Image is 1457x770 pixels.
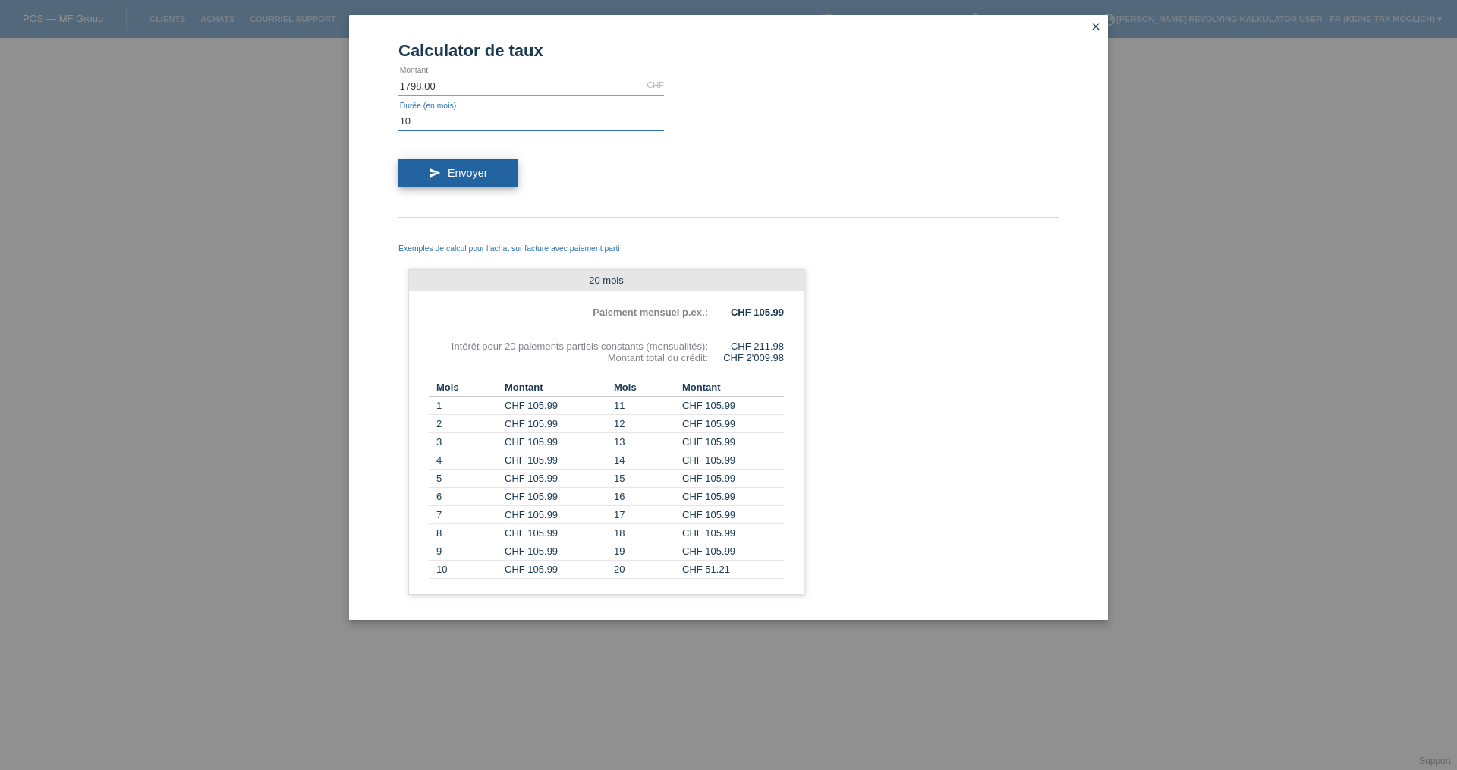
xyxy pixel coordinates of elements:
[1090,20,1102,33] i: close
[606,561,682,579] td: 20
[682,451,784,470] td: CHF 105.99
[429,397,505,415] td: 1
[708,352,784,363] div: CHF 2'009.98
[708,341,784,352] div: CHF 211.98
[429,415,505,433] td: 2
[682,488,784,506] td: CHF 105.99
[606,397,682,415] td: 11
[682,561,784,579] td: CHF 51.21
[505,433,606,451] td: CHF 105.99
[429,524,505,542] td: 8
[1086,19,1106,36] a: close
[448,167,487,179] span: Envoyer
[429,506,505,524] td: 7
[505,506,606,524] td: CHF 105.99
[429,433,505,451] td: 3
[606,470,682,488] td: 15
[429,542,505,561] td: 9
[682,470,784,488] td: CHF 105.99
[505,470,606,488] td: CHF 105.99
[682,542,784,561] td: CHF 105.99
[682,397,784,415] td: CHF 105.99
[606,488,682,506] td: 16
[731,306,784,318] b: CHF 105.99
[606,542,682,561] td: 19
[429,341,708,352] div: Intérêt pour 20 paiements partiels constants (mensualités):
[505,397,606,415] td: CHF 105.99
[398,41,1059,60] h1: Calculator de taux
[505,451,606,470] td: CHF 105.99
[606,506,682,524] td: 17
[606,379,682,397] th: Mois
[505,488,606,506] td: CHF 105.99
[398,244,624,253] span: Exemples de calcul pour l’achat sur facture avec paiement parti
[505,415,606,433] td: CHF 105.99
[606,524,682,542] td: 18
[505,561,606,579] td: CHF 105.99
[606,415,682,433] td: 12
[505,379,606,397] th: Montant
[429,561,505,579] td: 10
[398,159,518,187] button: send Envoyer
[429,451,505,470] td: 4
[682,524,784,542] td: CHF 105.99
[505,542,606,561] td: CHF 105.99
[606,433,682,451] td: 13
[682,379,784,397] th: Montant
[409,270,804,291] div: 20 mois
[593,306,708,318] b: Paiement mensuel p.ex.:
[429,352,708,363] div: Montant total du crédit:
[682,433,784,451] td: CHF 105.99
[682,415,784,433] td: CHF 105.99
[505,524,606,542] td: CHF 105.99
[429,470,505,488] td: 5
[647,80,664,90] div: CHF
[429,488,505,506] td: 6
[682,506,784,524] td: CHF 105.99
[429,379,505,397] th: Mois
[606,451,682,470] td: 14
[429,167,441,179] i: send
